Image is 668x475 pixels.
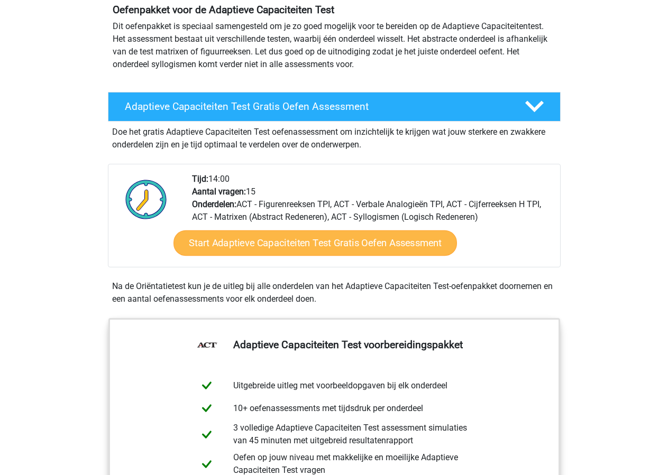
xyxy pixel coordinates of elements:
[125,100,508,113] h4: Adaptieve Capaciteiten Test Gratis Oefen Assessment
[113,4,334,16] b: Oefenpakket voor de Adaptieve Capaciteiten Test
[184,173,560,267] div: 14:00 15 ACT - Figurenreeksen TPI, ACT - Verbale Analogieën TPI, ACT - Cijferreeksen H TPI, ACT -...
[192,187,246,197] b: Aantal vragen:
[108,122,561,151] div: Doe het gratis Adaptieve Capaciteiten Test oefenassessment om inzichtelijk te krijgen wat jouw st...
[192,199,236,209] b: Onderdelen:
[192,174,208,184] b: Tijd:
[113,20,556,71] p: Dit oefenpakket is speciaal samengesteld om je zo goed mogelijk voor te bereiden op de Adaptieve ...
[173,230,457,256] a: Start Adaptieve Capaciteiten Test Gratis Oefen Assessment
[120,173,173,226] img: Klok
[104,92,565,122] a: Adaptieve Capaciteiten Test Gratis Oefen Assessment
[108,280,561,305] div: Na de Oriëntatietest kun je de uitleg bij alle onderdelen van het Adaptieve Capaciteiten Test-oef...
